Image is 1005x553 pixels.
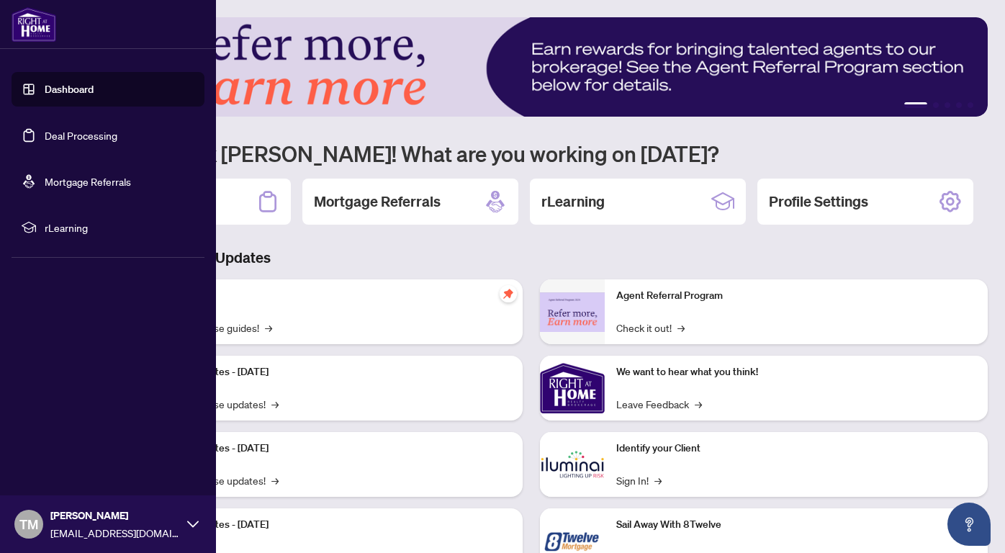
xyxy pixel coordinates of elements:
[271,396,279,412] span: →
[540,432,605,497] img: Identify your Client
[75,140,988,167] h1: Welcome back [PERSON_NAME]! What are you working on [DATE]?
[654,472,662,488] span: →
[616,517,976,533] p: Sail Away With 8Twelve
[151,364,511,380] p: Platform Updates - [DATE]
[540,356,605,421] img: We want to hear what you think!
[12,7,56,42] img: logo
[500,285,517,302] span: pushpin
[50,525,180,541] span: [EMAIL_ADDRESS][DOMAIN_NAME]
[540,292,605,332] img: Agent Referral Program
[616,472,662,488] a: Sign In!→
[968,102,973,108] button: 5
[616,364,976,380] p: We want to hear what you think!
[933,102,939,108] button: 2
[151,288,511,304] p: Self-Help
[947,503,991,546] button: Open asap
[695,396,702,412] span: →
[19,514,38,534] span: TM
[769,192,868,212] h2: Profile Settings
[677,320,685,336] span: →
[616,396,702,412] a: Leave Feedback→
[904,102,927,108] button: 1
[75,17,988,117] img: Slide 0
[151,517,511,533] p: Platform Updates - [DATE]
[541,192,605,212] h2: rLearning
[314,192,441,212] h2: Mortgage Referrals
[616,441,976,457] p: Identify your Client
[616,320,685,336] a: Check it out!→
[45,220,194,235] span: rLearning
[50,508,180,523] span: [PERSON_NAME]
[45,83,94,96] a: Dashboard
[265,320,272,336] span: →
[75,248,988,268] h3: Brokerage & Industry Updates
[45,175,131,188] a: Mortgage Referrals
[956,102,962,108] button: 4
[945,102,950,108] button: 3
[271,472,279,488] span: →
[45,129,117,142] a: Deal Processing
[616,288,976,304] p: Agent Referral Program
[151,441,511,457] p: Platform Updates - [DATE]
